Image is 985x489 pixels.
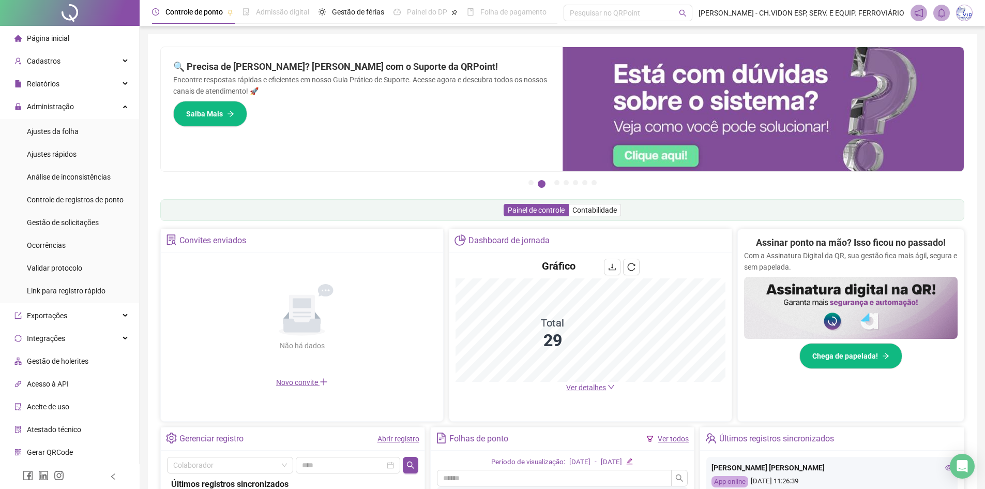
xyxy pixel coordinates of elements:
span: dashboard [393,8,401,16]
span: arrow-right [227,110,234,117]
span: pushpin [451,9,458,16]
img: 30584 [957,5,972,21]
button: Saiba Mais [173,101,247,127]
span: download [608,263,616,271]
span: Ajustes da folha [27,127,79,136]
span: file-text [436,433,447,443]
span: Ajustes rápidos [27,150,77,158]
span: clock-circle [152,8,159,16]
span: Aceite de uso [27,403,69,411]
div: Período de visualização: [491,457,565,468]
span: arrow-right [882,352,889,360]
span: lock [14,103,22,110]
span: linkedin [38,470,49,481]
span: Novo convite [276,378,328,387]
span: file [14,80,22,87]
span: search [406,461,415,469]
span: Gerar QRCode [27,448,73,456]
button: 3 [554,180,559,185]
span: reload [627,263,635,271]
span: file-done [243,8,250,16]
div: Não há dados [254,340,350,351]
span: notification [914,8,923,18]
span: qrcode [14,449,22,456]
span: left [110,473,117,480]
button: 6 [582,180,587,185]
p: Com a Assinatura Digital da QR, sua gestão fica mais ágil, segura e sem papelada. [744,250,958,273]
img: banner%2F02c71560-61a6-44d4-94b9-c8ab97240462.png [744,277,958,339]
span: Chega de papelada! [812,350,878,362]
span: sun [319,8,326,16]
div: Gerenciar registro [179,430,244,448]
span: Integrações [27,334,65,343]
div: Folhas de ponto [449,430,508,448]
div: [DATE] 11:26:39 [711,476,952,488]
div: [PERSON_NAME] [PERSON_NAME] [711,462,952,473]
span: home [14,35,22,42]
a: Abrir registro [377,435,419,443]
span: Admissão digital [256,8,309,16]
h2: 🔍 Precisa de [PERSON_NAME]? [PERSON_NAME] com o Suporte da QRPoint! [173,60,550,74]
span: team [705,433,716,443]
span: audit [14,403,22,410]
span: instagram [54,470,64,481]
div: [DATE] [601,457,622,468]
span: setting [166,433,177,443]
span: Painel do DP [407,8,447,16]
div: Dashboard de jornada [468,232,550,249]
span: apartment [14,358,22,365]
span: Controle de ponto [165,8,223,16]
span: Ocorrências [27,241,66,249]
span: down [608,383,615,391]
span: export [14,312,22,319]
img: banner%2F0cf4e1f0-cb71-40ef-aa93-44bd3d4ee559.png [563,47,964,171]
span: Gestão de holerites [27,357,88,365]
span: Exportações [27,312,67,320]
h2: Assinar ponto na mão? Isso ficou no passado! [756,235,946,250]
button: 2 [538,180,545,188]
span: Controle de registros de ponto [27,196,124,204]
span: Análise de inconsistências [27,173,111,181]
span: facebook [23,470,33,481]
h4: Gráfico [542,259,575,273]
span: search [679,9,687,17]
button: 7 [592,180,597,185]
span: user-add [14,57,22,65]
span: pushpin [227,9,233,16]
span: Gestão de solicitações [27,218,99,227]
button: 5 [573,180,578,185]
span: edit [626,458,633,465]
span: eye [945,464,952,471]
span: Contabilidade [572,206,617,214]
a: Ver todos [658,435,689,443]
p: Encontre respostas rápidas e eficientes em nosso Guia Prático de Suporte. Acesse agora e descubra... [173,74,550,97]
div: Open Intercom Messenger [950,454,975,479]
button: Chega de papelada! [799,343,902,369]
span: Atestado técnico [27,425,81,434]
span: Página inicial [27,34,69,42]
a: Ver detalhes down [566,383,615,392]
span: Administração [27,102,74,111]
div: - [595,457,597,468]
div: App online [711,476,748,488]
div: Últimos registros sincronizados [719,430,834,448]
span: solution [14,426,22,433]
span: plus [320,378,328,386]
div: [DATE] [569,457,590,468]
span: Painel de controle [508,206,565,214]
span: Link para registro rápido [27,287,105,295]
span: sync [14,335,22,342]
span: pie-chart [454,234,465,245]
span: solution [166,234,177,245]
span: Cadastros [27,57,60,65]
span: filter [646,435,654,442]
span: api [14,380,22,388]
span: Acesso à API [27,380,69,388]
span: bell [937,8,946,18]
button: 1 [528,180,534,185]
span: Folha de pagamento [480,8,547,16]
span: Saiba Mais [186,108,223,120]
div: Convites enviados [179,232,246,249]
span: [PERSON_NAME] - CH.VIDON ESP, SERV. E EQUIP. FERROVIÁRIO [699,7,904,19]
span: book [467,8,474,16]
